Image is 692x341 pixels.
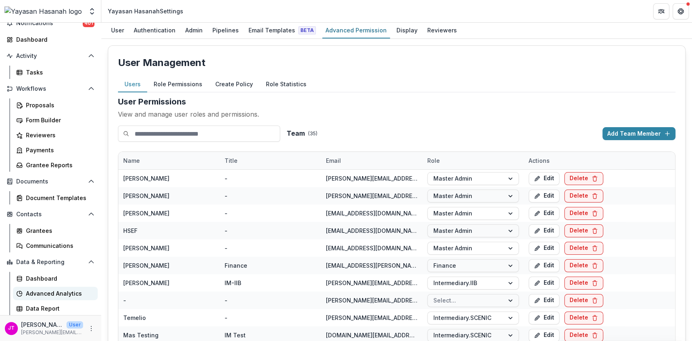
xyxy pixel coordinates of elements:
[422,152,524,169] div: Role
[220,152,321,169] div: Title
[16,259,85,266] span: Data & Reporting
[529,242,559,255] button: Edit
[225,192,227,200] div: -
[13,191,98,205] a: Document Templates
[123,226,137,235] div: HSEF
[16,178,85,185] span: Documents
[245,24,319,36] div: Email Templates
[118,109,675,119] p: View and manage user roles and permissions.
[26,304,91,313] div: Data Report
[13,158,98,172] a: Grantee Reports
[225,331,246,339] div: IM Test
[326,296,418,305] div: [PERSON_NAME][EMAIL_ADDRESS][DOMAIN_NAME]
[564,294,603,307] button: Delete
[26,146,91,154] div: Payments
[529,277,559,290] button: Edit
[13,272,98,285] a: Dashboard
[245,23,319,38] a: Email Templates Beta
[26,131,91,139] div: Reviewers
[225,226,227,235] div: -
[326,313,418,322] div: [PERSON_NAME][EMAIL_ADDRESS][DOMAIN_NAME]
[422,156,445,165] div: Role
[564,242,603,255] button: Delete
[108,24,127,36] div: User
[118,96,675,108] h2: User Permissions
[393,24,421,36] div: Display
[16,85,85,92] span: Workflows
[86,324,96,333] button: More
[225,244,227,252] div: -
[225,279,241,287] div: IM-IIB
[321,152,422,169] div: Email
[524,152,625,169] div: Actions
[8,326,15,331] div: Josselyn Tan
[13,143,98,157] a: Payments
[123,279,169,287] div: [PERSON_NAME]
[322,23,390,38] a: Advanced Permission
[16,35,91,44] div: Dashboard
[225,209,227,217] div: -
[13,98,98,112] a: Proposals
[529,207,559,220] button: Edit
[26,226,91,235] div: Grantees
[13,224,98,237] a: Grantees
[16,211,85,218] span: Contacts
[123,209,169,217] div: [PERSON_NAME]
[529,224,559,237] button: Edit
[3,175,98,188] button: Open Documents
[564,224,603,237] button: Delete
[13,66,98,79] a: Tasks
[13,239,98,252] a: Communications
[118,152,220,169] div: Name
[225,261,247,270] div: Finance
[326,331,418,339] div: [DOMAIN_NAME][EMAIL_ADDRESS][DOMAIN_NAME]
[564,311,603,324] button: Delete
[13,128,98,142] a: Reviewers
[131,24,179,36] div: Authentication
[26,68,91,77] div: Tasks
[209,77,259,92] button: Create Policy
[13,287,98,300] a: Advanced Analytics
[147,77,209,92] button: Role Permissions
[26,116,91,124] div: Form Builder
[3,208,98,221] button: Open Contacts
[123,192,169,200] div: [PERSON_NAME]
[322,24,390,36] div: Advanced Permission
[225,313,227,322] div: -
[13,302,98,315] a: Data Report
[105,5,186,17] nav: breadcrumb
[673,3,689,19] button: Get Help
[16,53,85,60] span: Activity
[529,294,559,307] button: Edit
[3,49,98,62] button: Open Activity
[529,311,559,324] button: Edit
[564,190,603,202] button: Delete
[26,194,91,202] div: Document Templates
[524,156,555,165] div: Actions
[653,3,669,19] button: Partners
[393,23,421,38] a: Display
[21,320,63,329] p: [PERSON_NAME]
[326,209,418,217] div: [EMAIL_ADDRESS][DOMAIN_NAME]
[66,321,83,328] p: User
[287,130,305,137] h2: Team
[3,33,98,46] a: Dashboard
[308,130,317,137] p: ( 35 )
[182,23,206,38] a: Admin
[326,261,418,270] div: [EMAIL_ADDRESS][PERSON_NAME][DOMAIN_NAME]
[16,20,83,27] span: Notifications
[21,329,83,336] p: [PERSON_NAME][EMAIL_ADDRESS][DOMAIN_NAME]
[326,192,418,200] div: [PERSON_NAME][EMAIL_ADDRESS][DOMAIN_NAME]
[123,261,169,270] div: [PERSON_NAME]
[326,226,418,235] div: [EMAIL_ADDRESS][DOMAIN_NAME]
[564,172,603,185] button: Delete
[529,190,559,202] button: Edit
[209,24,242,36] div: Pipelines
[26,101,91,109] div: Proposals
[326,174,418,183] div: [PERSON_NAME][EMAIL_ADDRESS][PERSON_NAME][DOMAIN_NAME]
[131,23,179,38] a: Authentication
[259,77,313,92] button: Role Statistics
